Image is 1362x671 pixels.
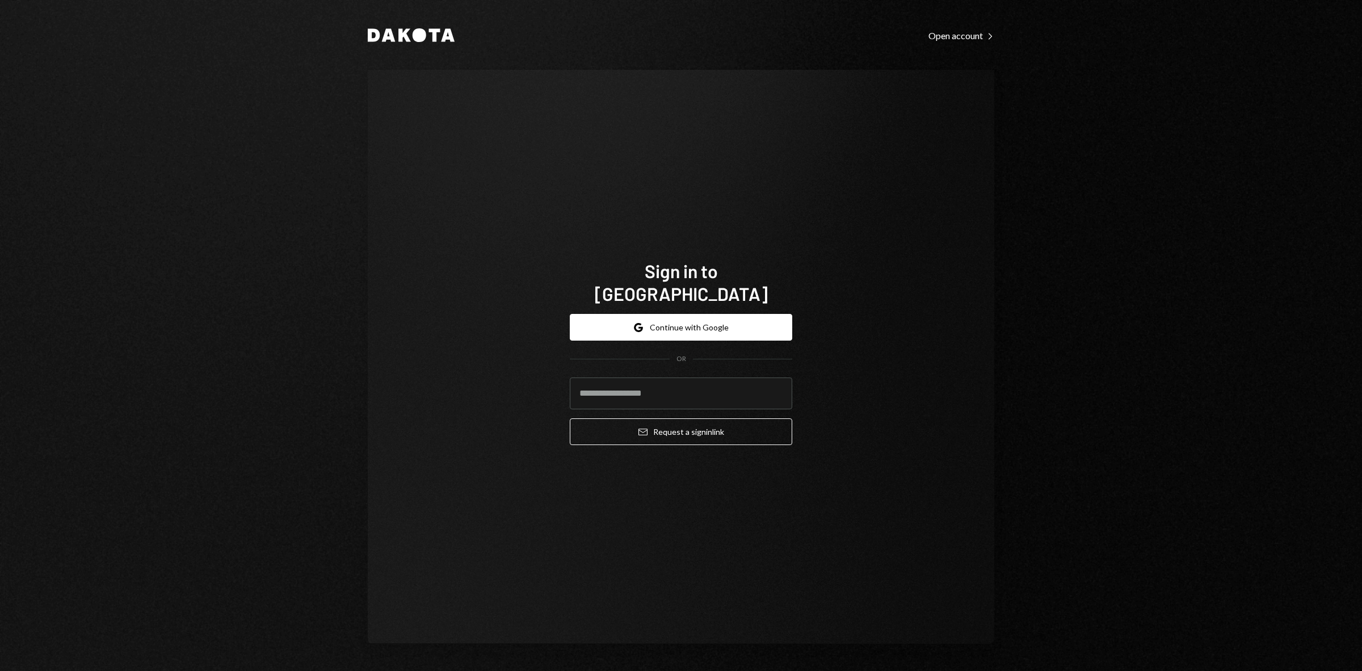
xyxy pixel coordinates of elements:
a: Open account [928,29,994,41]
div: OR [676,354,686,364]
h1: Sign in to [GEOGRAPHIC_DATA] [570,259,792,305]
button: Request a signinlink [570,418,792,445]
button: Continue with Google [570,314,792,341]
div: Open account [928,30,994,41]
